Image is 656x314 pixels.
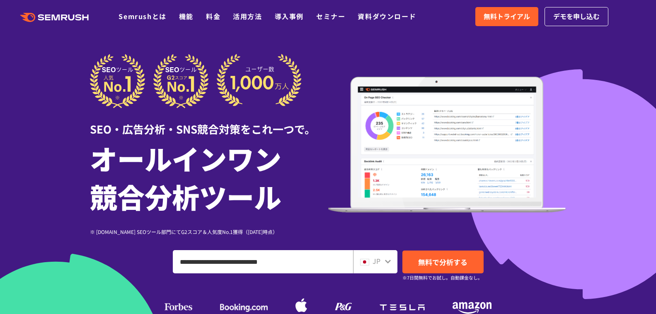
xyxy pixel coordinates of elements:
a: 活用方法 [233,11,262,21]
a: 導入事例 [275,11,304,21]
small: ※7日間無料でお試し。自動課金なし。 [402,274,482,282]
span: JP [373,256,380,266]
input: ドメイン、キーワードまたはURLを入力してください [173,251,353,273]
a: デモを申し込む [545,7,608,26]
a: 資料ダウンロード [358,11,416,21]
span: デモを申し込む [553,11,600,22]
h1: オールインワン 競合分析ツール [90,139,328,215]
a: 無料で分析する [402,251,484,273]
a: Semrushとは [119,11,166,21]
div: SEO・広告分析・SNS競合対策をこれ一つで。 [90,108,328,137]
a: 料金 [206,11,220,21]
a: 機能 [179,11,194,21]
div: ※ [DOMAIN_NAME] SEOツール部門にてG2スコア＆人気度No.1獲得（[DATE]時点） [90,228,328,236]
span: 無料で分析する [418,257,467,267]
a: 無料トライアル [475,7,538,26]
span: 無料トライアル [484,11,530,22]
a: セミナー [316,11,345,21]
